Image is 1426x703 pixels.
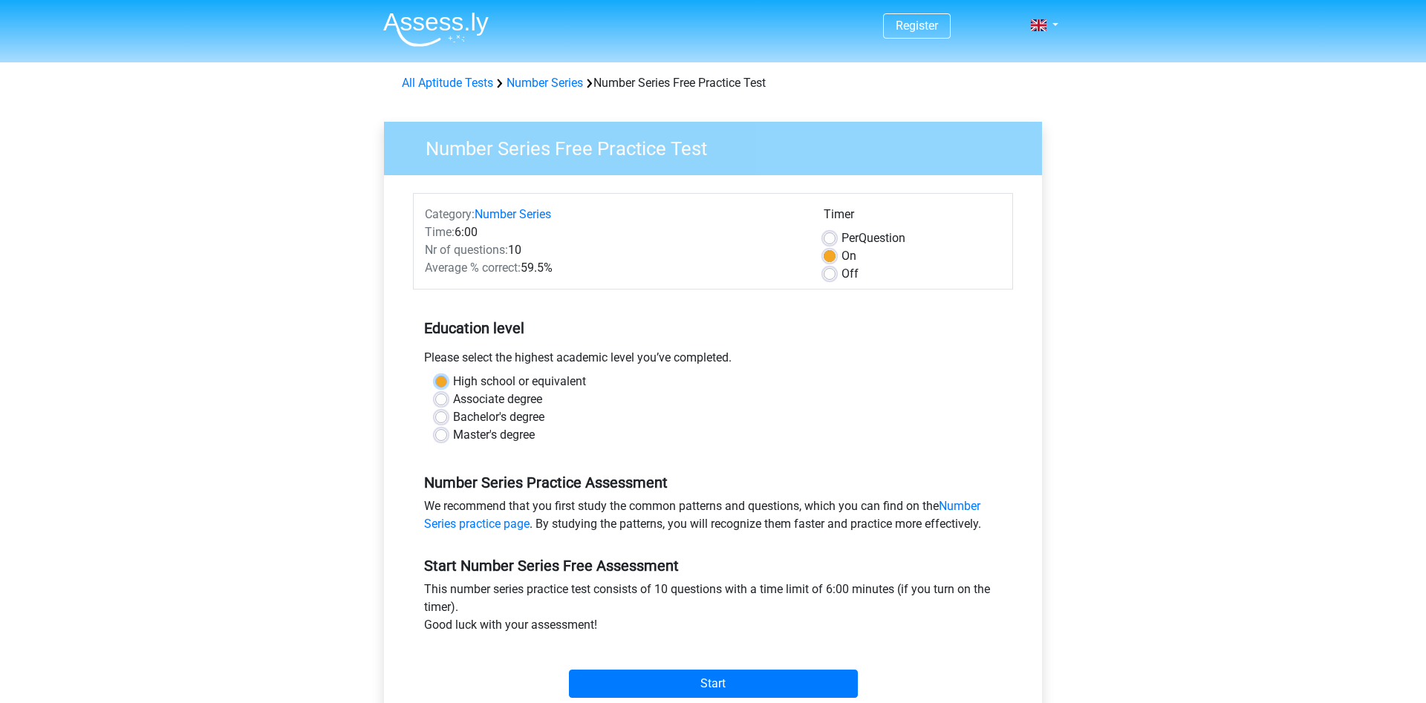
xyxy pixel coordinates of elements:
input: Start [569,670,858,698]
a: All Aptitude Tests [402,76,493,90]
a: Register [896,19,938,33]
div: We recommend that you first study the common patterns and questions, which you can find on the . ... [413,497,1013,539]
label: Bachelor's degree [453,408,544,426]
span: Per [841,231,859,245]
span: Category: [425,207,475,221]
div: 59.5% [414,259,813,277]
div: 10 [414,241,813,259]
div: Timer [824,206,1001,229]
label: High school or equivalent [453,373,586,390]
h5: Education level [424,313,1002,343]
a: Number Series [507,76,583,90]
img: Assessly [383,12,489,47]
span: Nr of questions: [425,243,508,257]
label: Question [841,229,905,247]
h3: Number Series Free Practice Test [408,131,1031,160]
div: This number series practice test consists of 10 questions with a time limit of 6:00 minutes (if y... [413,581,1013,640]
span: Average % correct: [425,261,521,275]
label: Associate degree [453,390,542,408]
a: Number Series [475,207,551,221]
div: 6:00 [414,223,813,241]
h5: Start Number Series Free Assessment [424,557,1002,575]
label: Off [841,265,859,283]
h5: Number Series Practice Assessment [424,474,1002,491]
div: Number Series Free Practice Test [396,74,1030,92]
label: Master's degree [453,426,535,444]
label: On [841,247,856,265]
div: Please select the highest academic level you’ve completed. [413,349,1013,373]
span: Time: [425,225,455,239]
